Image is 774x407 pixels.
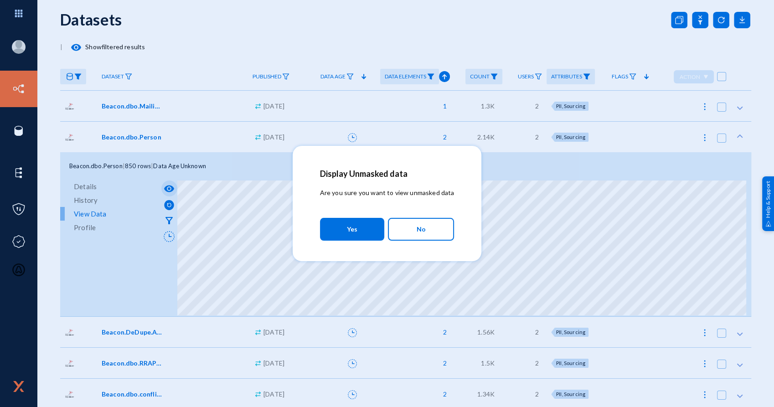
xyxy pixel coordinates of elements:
[347,221,357,237] span: Yes
[320,169,454,179] h2: Display Unmasked data
[417,222,426,237] span: No
[388,218,454,241] button: No
[320,218,384,241] button: Yes
[320,188,454,197] p: Are you sure you want to view unmasked data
